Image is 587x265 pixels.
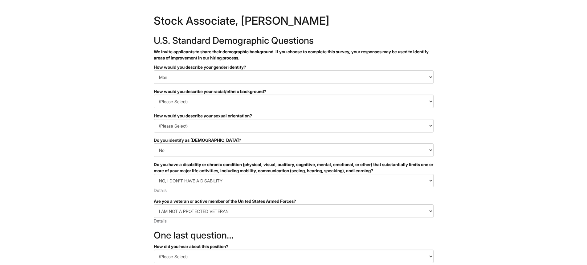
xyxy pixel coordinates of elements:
div: Do you have a disability or chronic condition (physical, visual, auditory, cognitive, mental, emo... [154,161,434,174]
div: Do you identify as [DEMOGRAPHIC_DATA]? [154,137,434,143]
h1: Stock Associate, [PERSON_NAME] [154,15,434,29]
div: How would you describe your sexual orientation? [154,113,434,119]
select: Do you identify as transgender? [154,143,434,157]
div: How would you describe your racial/ethnic background? [154,88,434,95]
h2: One last question… [154,230,434,240]
p: We invite applicants to share their demographic background. If you choose to complete this survey... [154,49,434,61]
select: How would you describe your racial/ethnic background? [154,95,434,108]
select: Do you have a disability or chronic condition (physical, visual, auditory, cognitive, mental, emo... [154,174,434,187]
a: Details [154,218,167,223]
div: How did you hear about this position? [154,243,434,250]
select: How would you describe your sexual orientation? [154,119,434,132]
select: How did you hear about this position? [154,250,434,263]
select: How would you describe your gender identity? [154,70,434,84]
a: Details [154,188,167,193]
div: How would you describe your gender identity? [154,64,434,70]
h2: U.S. Standard Demographic Questions [154,35,434,46]
select: Are you a veteran or active member of the United States Armed Forces? [154,204,434,218]
div: Are you a veteran or active member of the United States Armed Forces? [154,198,434,204]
